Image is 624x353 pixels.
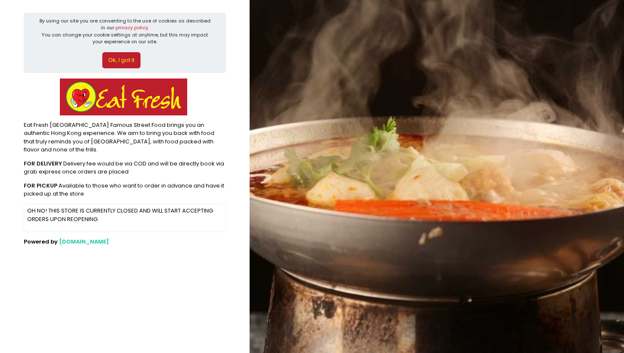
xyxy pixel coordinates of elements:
b: FOR PICKUP [24,182,57,190]
p: OH NO! THIS STORE IS CURRENTLY CLOSED AND WILL START ACCEPTING ORDERS UPON REOPENING [27,207,223,223]
a: privacy policy. [115,24,149,31]
div: Delivery fee would be via COD and will be directly book via grab express once orders are placed [24,160,226,176]
div: Eat Fresh [GEOGRAPHIC_DATA] Famous Street Food brings you an authentic Hong Kong experience. We a... [24,121,226,154]
div: Powered by [24,238,226,246]
div: Available to those who want to order in advance and have it picked up at the store [24,182,226,198]
img: Eat Fresh [60,78,187,115]
button: Ok, I got it [102,52,141,68]
a: [DOMAIN_NAME] [59,238,109,246]
div: By using our site you are consenting to the use of cookies as described in our You can change you... [38,17,212,45]
b: FOR DELIVERY [24,160,62,168]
